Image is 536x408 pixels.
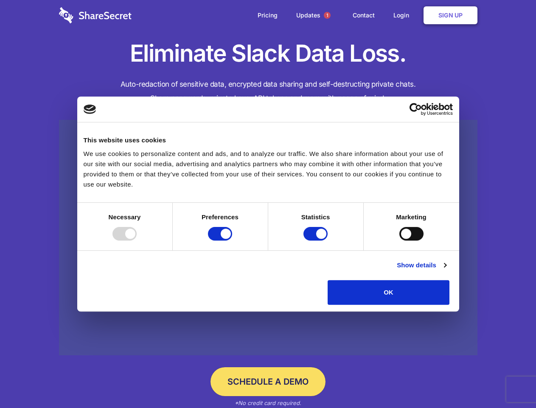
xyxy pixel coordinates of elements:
strong: Necessary [109,213,141,221]
button: OK [328,280,449,305]
a: Usercentrics Cookiebot - opens in a new window [379,103,453,116]
div: This website uses cookies [84,135,453,145]
a: Sign Up [424,6,477,24]
strong: Marketing [396,213,427,221]
a: Pricing [249,2,286,28]
a: Wistia video thumbnail [59,120,477,356]
a: Contact [344,2,383,28]
img: logo [84,105,96,114]
h1: Eliminate Slack Data Loss. [59,38,477,69]
strong: Statistics [301,213,330,221]
a: Login [385,2,422,28]
a: Show details [397,260,446,270]
strong: Preferences [202,213,239,221]
a: Schedule a Demo [210,367,326,396]
em: *No credit card required. [235,399,301,406]
span: 1 [324,12,331,19]
img: logo-wordmark-white-trans-d4663122ce5f474addd5e946df7df03e33cb6a1c49d2221995e7729f52c070b2.svg [59,7,132,23]
div: We use cookies to personalize content and ads, and to analyze our traffic. We also share informat... [84,149,453,190]
h4: Auto-redaction of sensitive data, encrypted data sharing and self-destructing private chats. Shar... [59,77,477,105]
